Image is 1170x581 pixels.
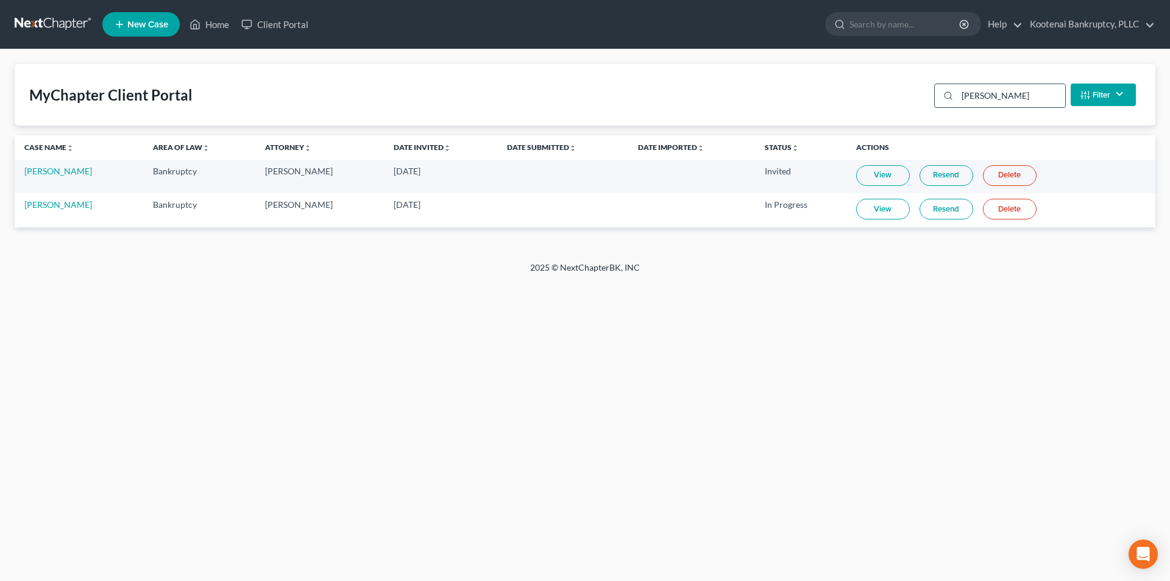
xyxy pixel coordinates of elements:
[255,193,384,227] td: [PERSON_NAME]
[983,199,1037,219] a: Delete
[920,165,973,186] a: Resend
[143,193,255,227] td: Bankruptcy
[235,13,314,35] a: Client Portal
[846,135,1155,160] th: Actions
[983,165,1037,186] a: Delete
[765,143,799,152] a: Statusunfold_more
[238,262,932,283] div: 2025 © NextChapterBK, INC
[66,144,74,152] i: unfold_more
[697,144,704,152] i: unfold_more
[127,20,168,29] span: New Case
[24,143,74,152] a: Case Nameunfold_more
[507,143,576,152] a: Date Submittedunfold_more
[849,13,961,35] input: Search by name...
[638,143,704,152] a: Date Importedunfold_more
[394,143,451,152] a: Date Invitedunfold_more
[792,144,799,152] i: unfold_more
[29,85,193,105] div: MyChapter Client Portal
[856,165,910,186] a: View
[982,13,1023,35] a: Help
[856,199,910,219] a: View
[569,144,576,152] i: unfold_more
[755,193,846,227] td: In Progress
[143,160,255,193] td: Bankruptcy
[394,199,420,210] span: [DATE]
[265,143,311,152] a: Attorneyunfold_more
[24,199,92,210] a: [PERSON_NAME]
[255,160,384,193] td: [PERSON_NAME]
[183,13,235,35] a: Home
[755,160,846,193] td: Invited
[153,143,210,152] a: Area of Lawunfold_more
[1071,84,1136,106] button: Filter
[394,166,420,176] span: [DATE]
[1129,540,1158,569] div: Open Intercom Messenger
[1024,13,1155,35] a: Kootenai Bankruptcy, PLLC
[202,144,210,152] i: unfold_more
[444,144,451,152] i: unfold_more
[920,199,973,219] a: Resend
[957,84,1065,107] input: Search...
[304,144,311,152] i: unfold_more
[24,166,92,176] a: [PERSON_NAME]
